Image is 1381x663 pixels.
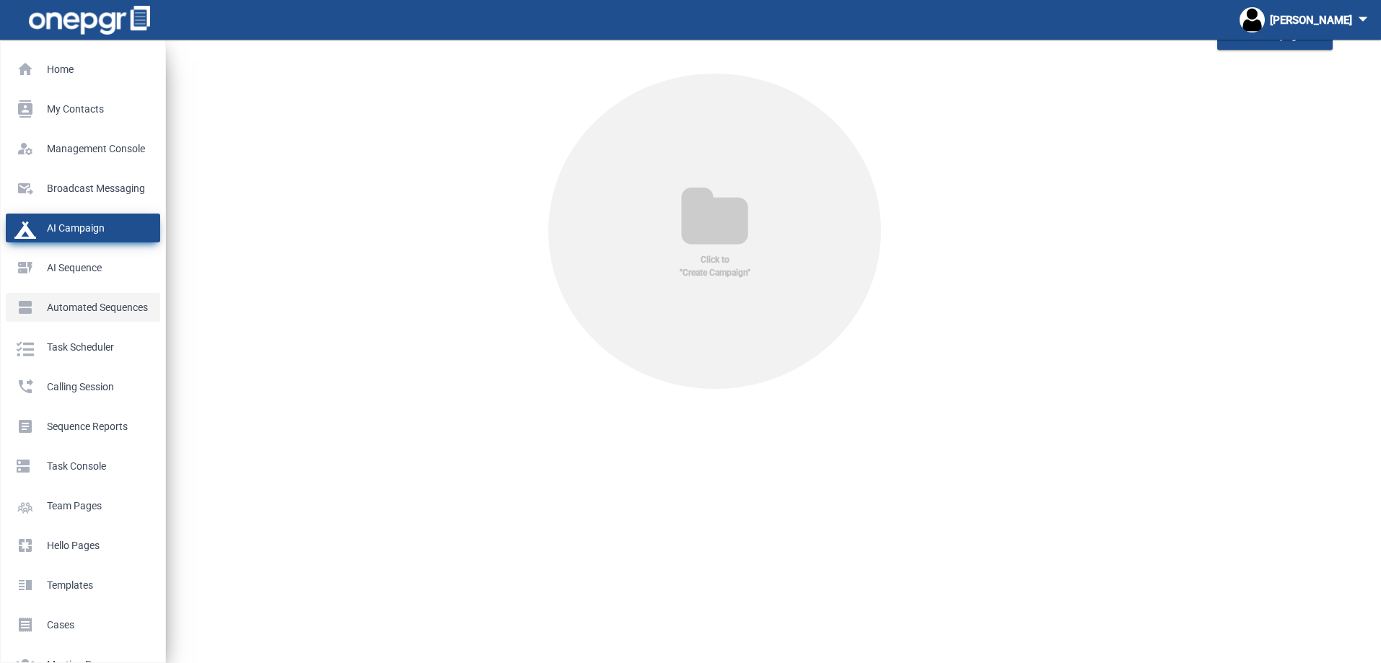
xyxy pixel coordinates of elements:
a: phone_forwardedCalling Session [6,372,160,401]
p: Calling Session [14,376,146,398]
a: view_agendaAutomated Sequences [6,293,160,322]
a: pagesHello Pages [6,531,160,560]
a: Team Pages [6,491,160,520]
a: vertical_splitTemplates [6,571,160,600]
a: receiptCases [6,610,160,639]
span: "Create Campaign" [680,266,750,279]
img: profile.jpg [1240,7,1265,32]
p: Management Console [14,138,146,159]
a: outgoing_mailBroadcast messaging [6,174,160,203]
mat-icon: arrow_drop_down [1352,8,1374,30]
a: articleSequence Reports [6,412,160,441]
p: Task Scheduler [14,336,146,358]
p: Sequence Reports [14,416,146,437]
p: Cases [14,614,146,636]
a: homeHome [6,55,160,84]
p: Task Console [14,455,146,477]
p: AI Campaign [14,217,146,239]
p: My Contacts [14,98,146,120]
a: dynamic_formAI Sequence [6,253,160,282]
p: Templates [14,574,146,596]
p: Home [14,58,146,80]
p: Hello Pages [14,535,146,556]
p: Broadcast messaging [14,177,146,199]
p: Team Pages [14,495,146,517]
img: one-pgr-logo-white.svg [29,6,150,35]
a: dns_roundedTask Console [6,452,160,480]
a: Task Scheduler [6,333,160,361]
p: AI Sequence [14,257,146,278]
p: Automated Sequences [14,297,146,318]
a: AI Campaign [6,214,160,242]
span: Click to [701,253,729,266]
a: contactsMy Contacts [6,95,160,123]
a: manage_accountsManagement Console [6,134,160,163]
